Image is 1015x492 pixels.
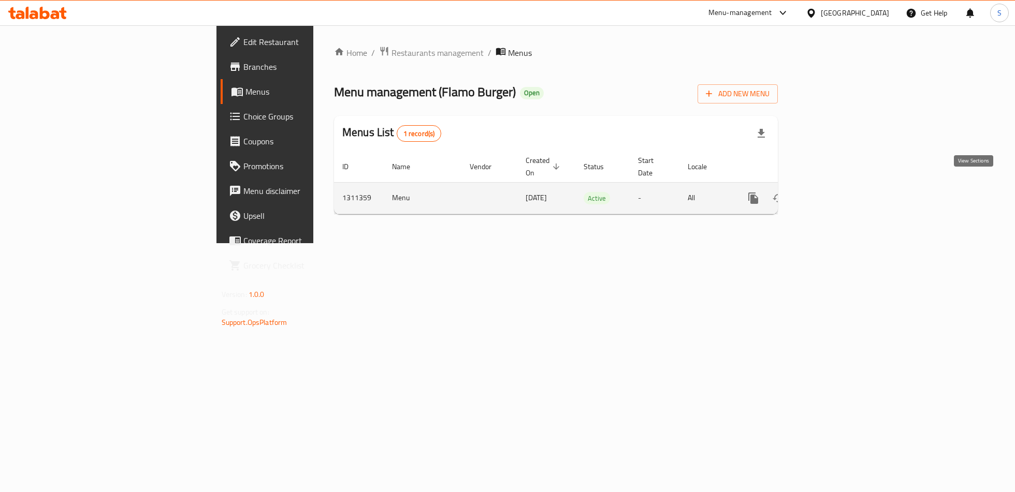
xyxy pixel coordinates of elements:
[221,129,386,154] a: Coupons
[379,46,484,59] a: Restaurants management
[334,46,778,59] nav: breadcrumb
[221,54,386,79] a: Branches
[706,87,770,100] span: Add New Menu
[334,80,516,103] span: Menu management ( Flamo Burger )
[243,160,378,172] span: Promotions
[397,125,442,142] div: Total records count
[243,210,378,222] span: Upsell
[749,121,774,146] div: Export file
[584,192,610,204] div: Active
[630,182,679,214] td: -
[384,182,461,214] td: Menu
[222,305,269,319] span: Get support on:
[334,151,849,214] table: enhanced table
[733,151,849,183] th: Actions
[243,234,378,247] span: Coverage Report
[221,253,386,278] a: Grocery Checklist
[243,110,378,123] span: Choice Groups
[243,61,378,73] span: Branches
[221,154,386,178] a: Promotions
[488,47,491,59] li: /
[688,160,720,173] span: Locale
[221,178,386,203] a: Menu disclaimer
[392,47,484,59] span: Restaurants management
[243,185,378,197] span: Menu disclaimer
[708,7,772,19] div: Menu-management
[243,135,378,147] span: Coupons
[470,160,505,173] span: Vendor
[342,125,441,142] h2: Menus List
[222,316,287,329] a: Support.OpsPlatform
[698,84,778,103] button: Add New Menu
[584,160,617,173] span: Status
[221,104,386,129] a: Choice Groups
[243,259,378,272] span: Grocery Checklist
[222,288,247,301] span: Version:
[821,7,889,19] div: [GEOGRAPHIC_DATA]
[245,85,378,98] span: Menus
[221,228,386,253] a: Coverage Report
[508,47,532,59] span: Menus
[249,288,265,301] span: 1.0.0
[392,160,424,173] span: Name
[221,29,386,54] a: Edit Restaurant
[997,7,1002,19] span: S
[221,203,386,228] a: Upsell
[243,36,378,48] span: Edit Restaurant
[221,79,386,104] a: Menus
[397,129,441,139] span: 1 record(s)
[520,88,544,97] span: Open
[766,186,791,211] button: Change Status
[741,186,766,211] button: more
[520,87,544,99] div: Open
[638,154,667,179] span: Start Date
[342,160,362,173] span: ID
[584,192,610,204] span: Active
[679,182,733,214] td: All
[526,154,563,179] span: Created On
[526,191,547,204] span: [DATE]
